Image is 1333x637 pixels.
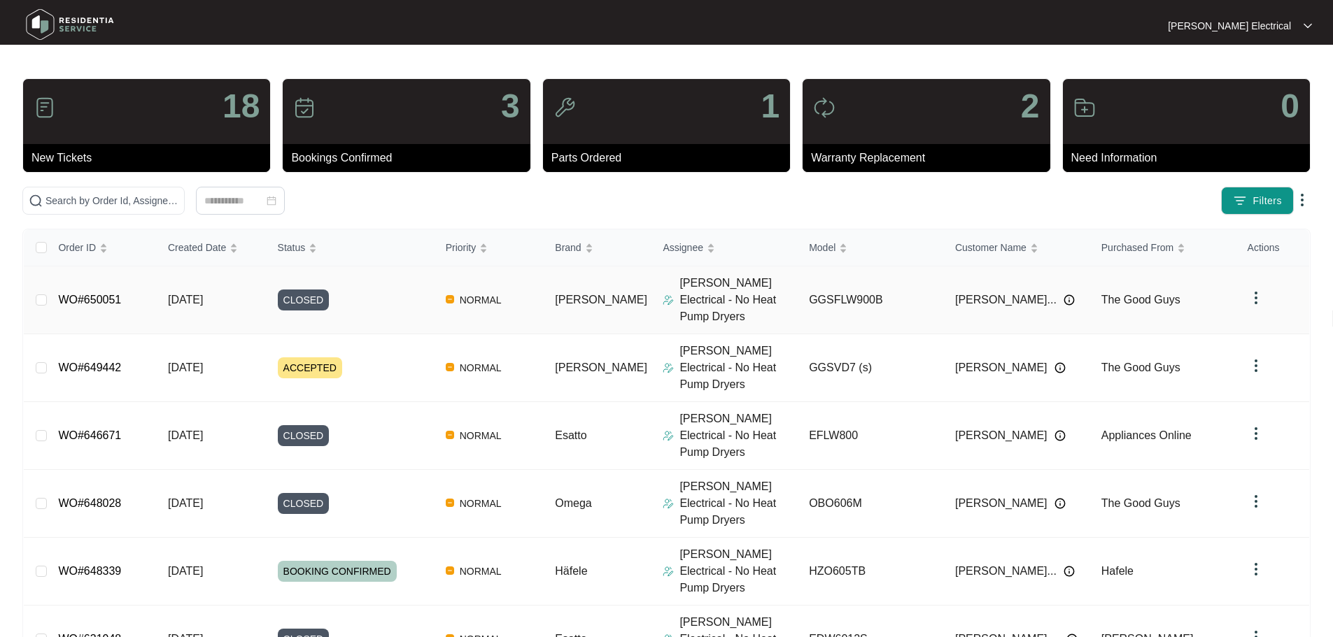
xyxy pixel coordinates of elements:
[58,240,96,255] span: Order ID
[944,229,1090,266] th: Customer Name
[47,229,157,266] th: Order ID
[168,565,203,577] span: [DATE]
[157,229,267,266] th: Created Date
[446,295,454,303] img: Vercel Logo
[1248,289,1264,306] img: dropdown arrow
[663,362,674,373] img: Assigner Icon
[278,357,342,378] span: ACCEPTED
[651,229,798,266] th: Assignee
[446,499,454,507] img: Vercel Logo
[813,96,835,119] img: icon
[555,294,647,306] span: [PERSON_NAME]
[955,495,1048,512] span: [PERSON_NAME]
[1101,240,1173,255] span: Purchased From
[553,96,576,119] img: icon
[454,427,507,444] span: NORMAL
[501,90,520,123] p: 3
[1055,498,1066,509] img: Info icon
[663,294,674,306] img: Assigner Icon
[1101,294,1180,306] span: The Good Guys
[1101,429,1192,441] span: Appliances Online
[1253,194,1282,208] span: Filters
[809,240,835,255] span: Model
[955,292,1057,308] span: [PERSON_NAME]...
[555,565,587,577] span: Häfele
[555,497,591,509] span: Omega
[278,561,397,582] span: BOOKING CONFIRMED
[544,229,651,266] th: Brand
[21,3,119,45] img: residentia service logo
[1248,493,1264,510] img: dropdown arrow
[1248,357,1264,374] img: dropdown arrow
[58,362,121,373] a: WO#649442
[798,334,944,402] td: GGSVD7 (s)
[555,240,581,255] span: Brand
[278,425,330,446] span: CLOSED
[168,294,203,306] span: [DATE]
[1248,561,1264,578] img: dropdown arrow
[446,566,454,575] img: Vercel Logo
[168,240,226,255] span: Created Date
[1055,362,1066,373] img: Info icon
[1233,194,1247,208] img: filter icon
[168,497,203,509] span: [DATE]
[761,90,780,123] p: 1
[1021,90,1040,123] p: 2
[663,566,674,577] img: Assigner Icon
[1101,565,1134,577] span: Hafele
[45,193,178,208] input: Search by Order Id, Assignee Name, Customer Name, Brand and Model
[168,362,203,373] span: [DATE]
[31,150,270,166] p: New Tickets
[267,229,435,266] th: Status
[278,289,330,310] span: CLOSED
[58,294,121,306] a: WO#650051
[34,96,56,119] img: icon
[798,266,944,334] td: GGSFLW900B
[955,240,1027,255] span: Customer Name
[798,402,944,470] td: EFLW800
[955,359,1048,376] span: [PERSON_NAME]
[278,240,306,255] span: Status
[679,275,798,325] p: [PERSON_NAME] Electrical - No Heat Pump Dryers
[1055,430,1066,441] img: Info icon
[454,563,507,580] span: NORMAL
[798,538,944,606] td: HZO605TB
[1090,229,1236,266] th: Purchased From
[1281,90,1299,123] p: 0
[58,429,121,441] a: WO#646671
[679,478,798,529] p: [PERSON_NAME] Electrical - No Heat Pump Dryers
[811,150,1050,166] p: Warranty Replacement
[446,363,454,371] img: Vercel Logo
[1221,187,1294,215] button: filter iconFilters
[435,229,544,266] th: Priority
[1101,497,1180,509] span: The Good Guys
[663,430,674,441] img: Assigner Icon
[293,96,316,119] img: icon
[551,150,790,166] p: Parts Ordered
[454,292,507,308] span: NORMAL
[798,229,944,266] th: Model
[955,427,1048,444] span: [PERSON_NAME]
[446,431,454,439] img: Vercel Logo
[58,497,121,509] a: WO#648028
[454,359,507,376] span: NORMAL
[663,498,674,509] img: Assigner Icon
[1294,192,1311,208] img: dropdown arrow
[223,90,260,123] p: 18
[454,495,507,512] span: NORMAL
[679,343,798,393] p: [PERSON_NAME] Electrical - No Heat Pump Dryers
[1236,229,1309,266] th: Actions
[798,470,944,538] td: OBO606M
[1248,425,1264,442] img: dropdown arrow
[955,563,1057,580] span: [PERSON_NAME]...
[278,493,330,514] span: CLOSED
[58,565,121,577] a: WO#648339
[168,429,203,441] span: [DATE]
[1073,96,1096,119] img: icon
[555,362,647,373] span: [PERSON_NAME]
[679,410,798,461] p: [PERSON_NAME] Electrical - No Heat Pump Dryers
[1101,362,1180,373] span: The Good Guys
[1071,150,1310,166] p: Need Information
[29,194,43,208] img: search-icon
[679,546,798,596] p: [PERSON_NAME] Electrical - No Heat Pump Dryers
